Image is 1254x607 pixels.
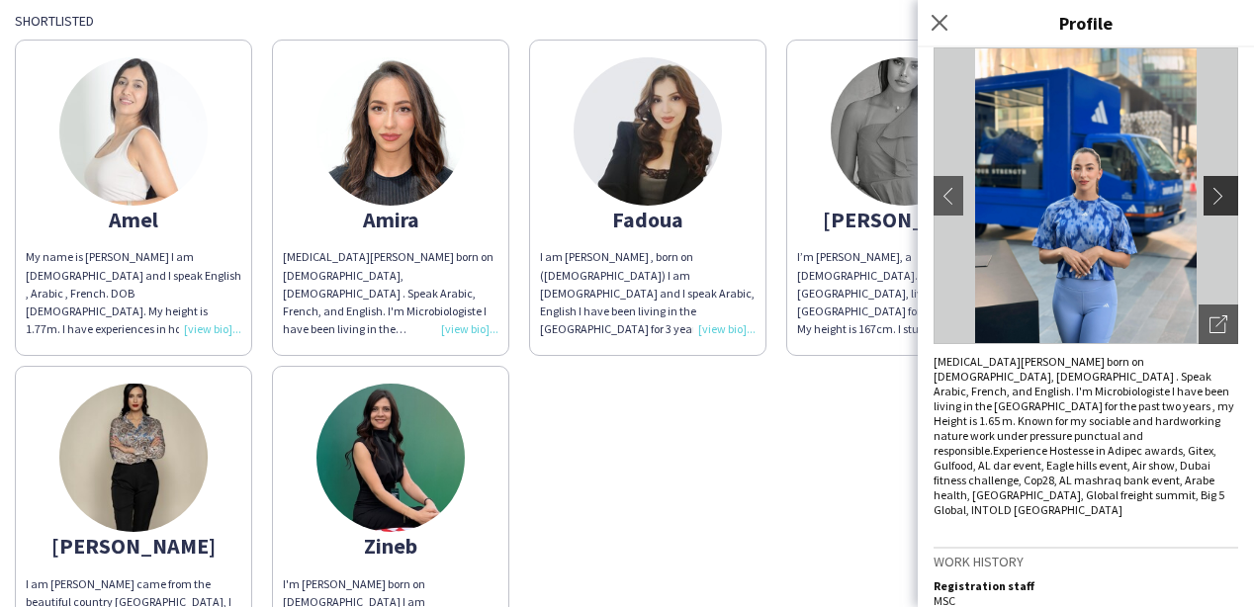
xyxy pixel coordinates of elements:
[26,211,241,228] div: Amel
[934,47,1238,344] img: Crew avatar or photo
[934,553,1238,570] h3: Work history
[26,248,241,338] div: My name is [PERSON_NAME] I am [DEMOGRAPHIC_DATA] and I speak English , Arabic , French. DOB [DEMO...
[26,537,241,555] div: [PERSON_NAME]
[934,578,1238,593] div: Registration staff
[59,57,208,206] img: thumb-66b264d8949b5.jpeg
[797,248,1013,338] div: I’m [PERSON_NAME], a [DEMOGRAPHIC_DATA]. From [GEOGRAPHIC_DATA], living in [GEOGRAPHIC_DATA] for ...
[316,57,465,206] img: thumb-6582a0cdb5742.jpeg
[934,354,1238,517] div: [MEDICAL_DATA][PERSON_NAME] born on [DEMOGRAPHIC_DATA], [DEMOGRAPHIC_DATA] . Speak Arabic, French...
[59,384,208,532] img: thumb-67126dc907f79.jpeg
[918,10,1254,36] h3: Profile
[1199,304,1238,344] div: Open photos pop-in
[831,57,979,206] img: thumb-6470954d7bde5.jpeg
[797,211,1013,228] div: [PERSON_NAME]
[283,248,498,338] div: [MEDICAL_DATA][PERSON_NAME] born on [DEMOGRAPHIC_DATA], [DEMOGRAPHIC_DATA] . Speak Arabic, French...
[540,211,756,228] div: Fadoua
[574,57,722,206] img: thumb-655b6205cc862.jpeg
[15,12,1239,30] div: Shortlisted
[283,537,498,555] div: Zineb
[283,211,498,228] div: Amira
[540,248,756,338] div: I am [PERSON_NAME] , born on ([DEMOGRAPHIC_DATA]) I am [DEMOGRAPHIC_DATA] and I speak Arabic, Eng...
[316,384,465,532] img: thumb-8fa862a2-4ba6-4d8c-b812-4ab7bb08ac6d.jpg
